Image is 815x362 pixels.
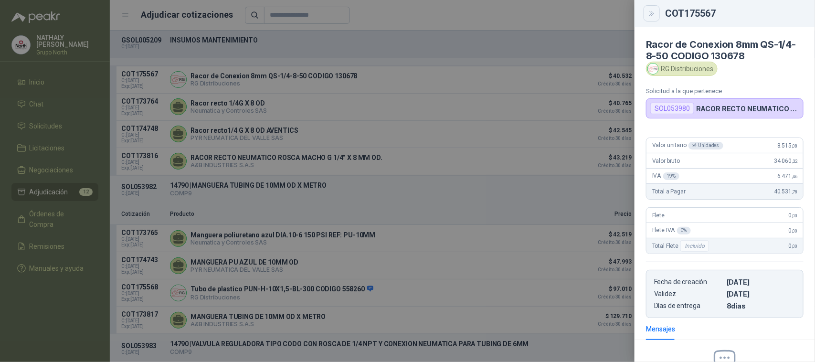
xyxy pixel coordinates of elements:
span: Flete IVA [652,227,691,234]
p: Solicitud a la que pertenece [646,87,804,95]
span: ,78 [792,189,797,194]
p: [DATE] [727,278,795,286]
span: Flete [652,212,665,219]
span: 0 [789,243,797,249]
button: Close [646,8,657,19]
span: ,08 [792,143,797,149]
span: 6.471 [777,173,797,180]
span: Valor bruto [652,158,680,164]
p: [DATE] [727,290,795,298]
span: 0 [789,227,797,234]
p: 8 dias [727,302,795,310]
p: RACOR RECTO NEUMATICO ROSCA MACHO G 1/4” X 8 MM OD. [696,105,799,113]
div: COT175567 [665,9,804,18]
div: Mensajes [646,324,675,334]
span: ,46 [792,174,797,179]
span: 40.531 [774,188,797,195]
div: 19 % [663,172,680,180]
img: Company Logo [648,64,658,74]
div: Incluido [680,240,709,252]
span: Valor unitario [652,142,723,149]
span: 0 [789,212,797,219]
p: Validez [654,290,723,298]
span: ,00 [792,244,797,249]
span: ,00 [792,228,797,234]
div: 0 % [677,227,691,234]
h4: Racor de Conexion 8mm QS-1/4-8-50 CODIGO 130678 [646,39,804,62]
span: ,32 [792,159,797,164]
span: ,00 [792,213,797,218]
span: 8.515 [777,142,797,149]
span: IVA [652,172,679,180]
p: Fecha de creación [654,278,723,286]
span: Total Flete [652,240,711,252]
p: Días de entrega [654,302,723,310]
span: 34.060 [774,158,797,164]
span: Total a Pagar [652,188,686,195]
div: SOL053980 [650,103,694,114]
div: x 4 Unidades [688,142,723,149]
div: RG Distribuciones [646,62,718,76]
